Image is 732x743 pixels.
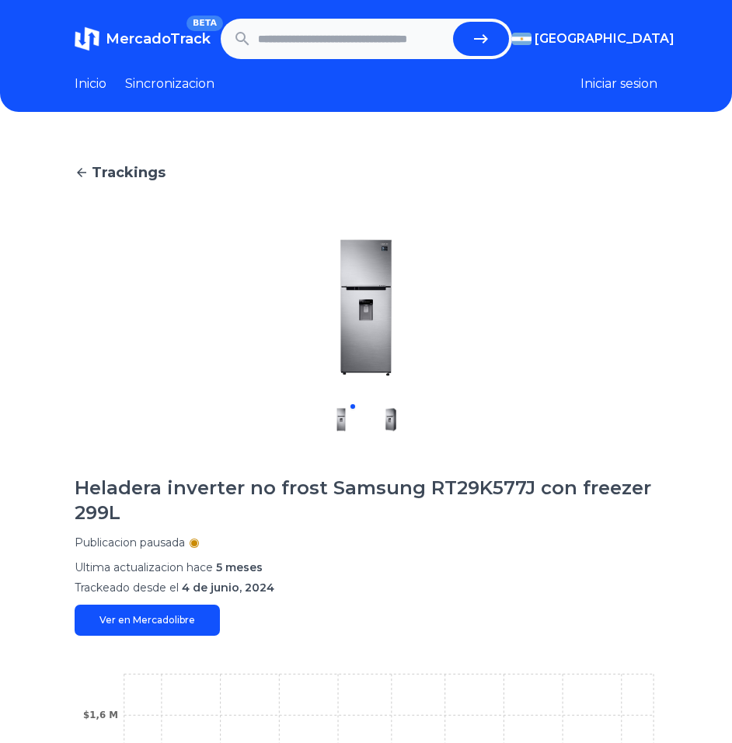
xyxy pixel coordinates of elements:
[75,535,185,550] p: Publicacion pausada
[75,560,213,574] span: Ultima actualizacion hace
[75,162,657,183] a: Trackings
[535,30,674,48] span: [GEOGRAPHIC_DATA]
[378,407,403,432] img: Heladera inverter no frost Samsung RT29K577J con freezer 299L
[75,26,99,51] img: MercadoTrack
[75,605,220,636] a: Ver en Mercadolibre
[216,560,263,574] span: 5 meses
[186,16,223,31] span: BETA
[75,476,657,525] h1: Heladera inverter no frost Samsung RT29K577J con freezer 299L
[512,30,658,48] button: [GEOGRAPHIC_DATA]
[75,75,106,93] a: Inicio
[329,407,354,432] img: Heladera inverter no frost Samsung RT29K577J con freezer 299L
[182,581,274,595] span: 4 de junio, 2024
[580,75,657,93] button: Iniciar sesion
[106,30,211,47] span: MercadoTrack
[125,75,214,93] a: Sincronizacion
[217,233,515,382] img: Heladera inverter no frost Samsung RT29K577J con freezer 299L
[75,581,179,595] span: Trackeado desde el
[83,710,118,720] tspan: $1,6 M
[92,162,166,183] span: Trackings
[75,26,211,51] a: MercadoTrackBETA
[512,33,532,45] img: Argentina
